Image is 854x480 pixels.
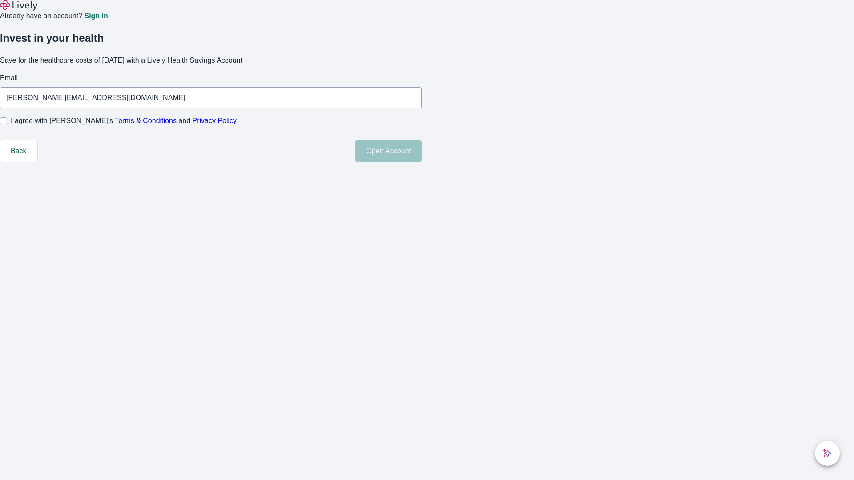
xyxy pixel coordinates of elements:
[115,117,177,124] a: Terms & Conditions
[823,449,832,458] svg: Lively AI Assistant
[815,441,840,466] button: chat
[84,12,108,20] a: Sign in
[193,117,237,124] a: Privacy Policy
[11,116,237,126] span: I agree with [PERSON_NAME]’s and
